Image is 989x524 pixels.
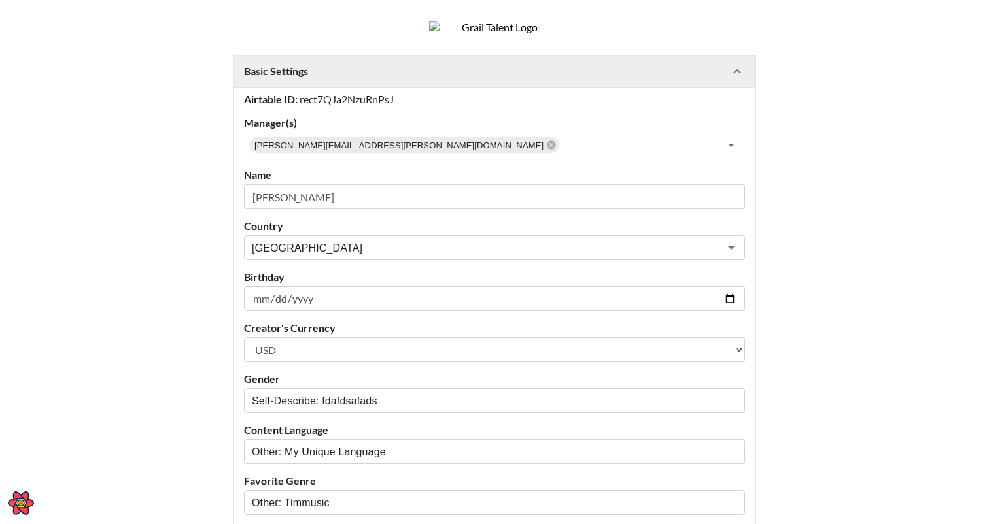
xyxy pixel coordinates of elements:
[234,56,755,87] div: Basic Settings
[244,474,745,487] label: Favorite Genre
[249,137,559,153] div: [PERSON_NAME][EMAIL_ADDRESS][PERSON_NAME][DOMAIN_NAME]
[244,65,308,78] strong: Basic Settings
[249,138,549,153] span: [PERSON_NAME][EMAIL_ADDRESS][PERSON_NAME][DOMAIN_NAME]
[244,116,745,129] label: Manager(s)
[244,423,745,436] label: Content Language
[244,93,298,105] strong: Airtable ID:
[722,136,740,154] button: Open
[244,220,745,233] label: Country
[244,372,745,385] label: Gender
[244,321,745,335] label: Creator's Currency
[8,490,34,516] button: Open React Query Devtools
[244,93,745,106] div: rect7QJa2NzuRnPsJ
[244,270,745,284] label: Birthday
[722,238,740,257] button: Open
[244,169,745,182] label: Name
[429,21,560,34] img: Grail Talent Logo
